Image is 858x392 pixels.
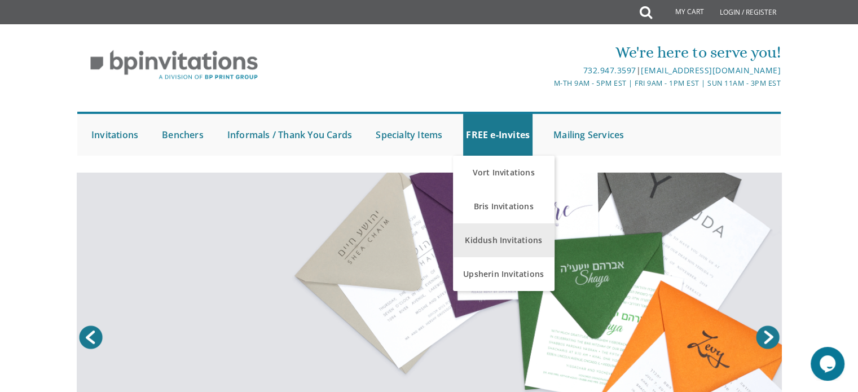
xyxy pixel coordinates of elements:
[651,1,712,24] a: My Cart
[373,114,445,156] a: Specialty Items
[453,156,555,190] a: Vort Invitations
[89,114,141,156] a: Invitations
[453,223,555,257] a: Kiddush Invitations
[159,114,206,156] a: Benchers
[453,257,555,291] a: Upsherin Invitations
[313,77,781,89] div: M-Th 9am - 5pm EST | Fri 9am - 1pm EST | Sun 11am - 3pm EST
[811,347,847,381] iframe: chat widget
[77,323,105,351] a: Prev
[463,114,533,156] a: FREE e-Invites
[453,190,555,223] a: Bris Invitations
[77,42,271,89] img: BP Invitation Loft
[313,64,781,77] div: |
[641,65,781,76] a: [EMAIL_ADDRESS][DOMAIN_NAME]
[583,65,636,76] a: 732.947.3597
[313,41,781,64] div: We're here to serve you!
[754,323,782,351] a: Next
[225,114,355,156] a: Informals / Thank You Cards
[551,114,627,156] a: Mailing Services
